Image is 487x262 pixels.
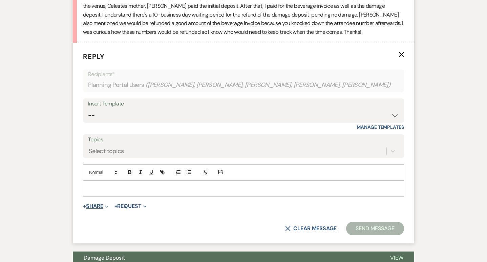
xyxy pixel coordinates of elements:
span: Reply [83,52,105,61]
a: Manage Templates [357,124,404,130]
div: Planning Portal Users [88,78,399,92]
label: Topics [88,135,399,145]
span: + [83,204,86,209]
span: ( [PERSON_NAME], [PERSON_NAME], [PERSON_NAME], [PERSON_NAME], [PERSON_NAME] ) [146,80,391,90]
button: Send Message [346,222,404,235]
button: Request [114,204,147,209]
button: Clear message [285,226,337,231]
span: Damage Deposit [84,254,125,261]
button: Share [83,204,108,209]
div: Insert Template [88,99,399,109]
span: View [390,254,403,261]
div: Select topics [89,146,124,156]
span: + [114,204,118,209]
p: Recipients* [88,70,399,79]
